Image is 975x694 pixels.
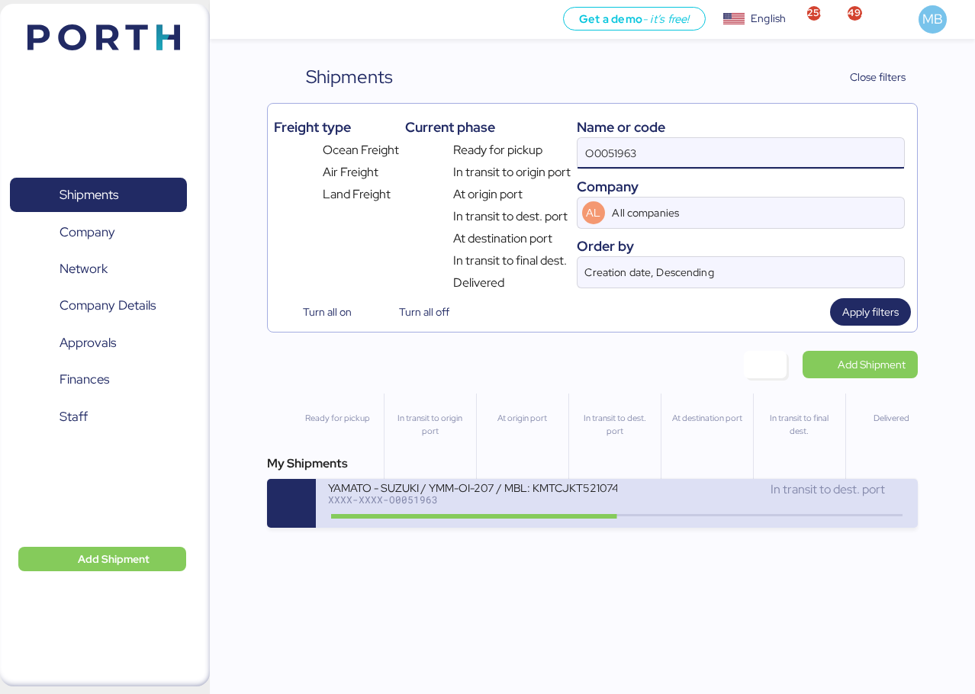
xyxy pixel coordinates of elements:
div: Shipments [306,63,393,91]
div: Ready for pickup [298,412,377,425]
span: Turn all off [399,303,449,321]
span: Company Details [60,294,156,316]
span: Turn all on [303,303,352,321]
span: Ready for pickup [453,141,542,159]
a: Add Shipment [803,351,918,378]
a: Company [10,214,187,249]
div: At origin port [483,412,562,425]
div: In transit to origin port [391,412,469,438]
div: Delivered [852,412,931,425]
span: Ocean Freight [323,141,399,159]
span: AL [586,204,600,221]
button: Turn all off [370,298,462,326]
span: Apply filters [842,303,899,321]
div: Order by [577,236,905,256]
span: Air Freight [323,163,378,182]
span: Add Shipment [838,355,906,374]
button: Apply filters [830,298,911,326]
div: Current phase [405,117,571,137]
span: MB [922,9,943,29]
a: Staff [10,400,187,435]
a: Approvals [10,326,187,361]
span: Staff [60,406,88,428]
span: Delivered [453,274,504,292]
span: Land Freight [323,185,391,204]
a: Shipments [10,178,187,213]
span: Shipments [60,184,118,206]
span: Add Shipment [78,550,150,568]
button: Turn all on [274,298,364,326]
span: Finances [60,368,109,390]
div: At destination port [668,412,746,425]
div: In transit to final dest. [760,412,838,438]
span: Company [60,221,115,243]
div: Freight type [274,117,398,137]
span: Close filters [850,68,906,86]
span: In transit to final dest. [453,252,567,270]
span: In transit to dest. port [771,481,885,497]
button: Menu [219,7,245,33]
span: Approvals [60,332,116,354]
span: In transit to origin port [453,163,571,182]
a: Finances [10,362,187,397]
input: AL [610,198,861,228]
span: At origin port [453,185,523,204]
span: In transit to dest. port [453,207,568,226]
div: Name or code [577,117,905,137]
div: English [751,11,786,27]
div: YAMATO - SUZUKI / YMM-OI-207 / MBL: KMTCJKT5210744 / HBL: YIFFW0155195 / FCL [328,480,616,493]
div: XXXX-XXXX-O0051963 [328,494,616,505]
div: In transit to dest. port [575,412,654,438]
a: Network [10,252,187,287]
div: My Shipments [267,455,918,473]
a: Company Details [10,288,187,323]
button: Add Shipment [18,547,186,571]
span: Network [60,258,108,280]
button: Close filters [819,63,918,91]
span: At destination port [453,230,552,248]
div: Company [577,176,905,197]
